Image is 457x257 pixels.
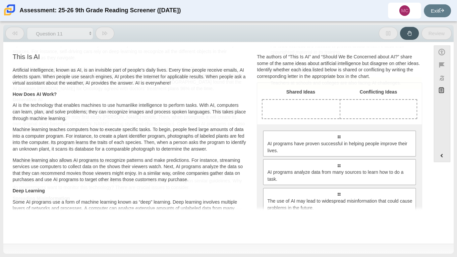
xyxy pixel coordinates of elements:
[434,58,450,71] button: Flag item
[267,140,413,154] span: AI programs have proven successful in helping people improve their lives.
[3,12,17,18] a: Carmen School of Science & Technology
[257,124,422,249] div: 4 possible responses, select a response to begin moving the response to the desired drop area or ...
[267,169,413,183] span: AI programs analyze data from many sources to learn how to do a task.
[340,88,417,99] th: Conflicting Ideas
[13,199,246,225] p: Some AI programs use a form of machine learning known as “deep” learning. Deep learning involves ...
[262,88,339,99] th: Shared Ideas
[434,85,450,98] button: Notepad
[20,3,181,19] div: Assessment: 25-26 9th Grade Reading Screener ([DATE])
[257,54,422,80] div: The authors of “This Is AI” and “Should We Be Concerned about AI?” share some of the same ideas a...
[401,8,409,13] span: MC
[424,4,451,17] a: Exit
[434,149,450,162] button: Expand menu. Displays the button labels.
[422,27,452,40] button: Review
[263,188,416,214] div: The use of AI may lead to widespread misinformation that could cause problems in the future.
[267,198,413,212] span: The use of AI may lead to widespread misinformation that could cause problems in the future.
[7,45,427,211] div: Assessment items
[13,157,246,183] p: Machine learning also allows AI programs to recognize patterns and make predictions. For instance...
[13,53,246,60] h3: This Is AI
[13,67,246,87] p: Artificial intelligence, known as AI, is an invisible part of people’s daily lives. Every time pe...
[13,126,246,152] p: Machine learning teaches computers how to execute specific tasks. To begin, people feed large amo...
[263,159,416,185] div: AI programs analyze data from many sources to learn how to do a task.
[13,188,45,194] b: Deep Learning
[434,45,450,58] button: Open Accessibility Menu
[400,27,419,40] button: Raise Your Hand
[13,91,57,97] b: How Does AI Work?
[13,102,246,122] p: AI is the technology that enables machines to use humanlike intelligence to perform tasks. With A...
[434,72,450,85] button: Toggle response masking
[3,3,17,17] img: Carmen School of Science & Technology
[340,100,417,118] div: Drop response in row 1 of column 2 (Conflicting Ideas)
[263,131,416,157] div: AI programs have proven successful in helping people improve their lives.
[262,100,339,118] div: Drop response in row 1 of column 1 (Shared Ideas)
